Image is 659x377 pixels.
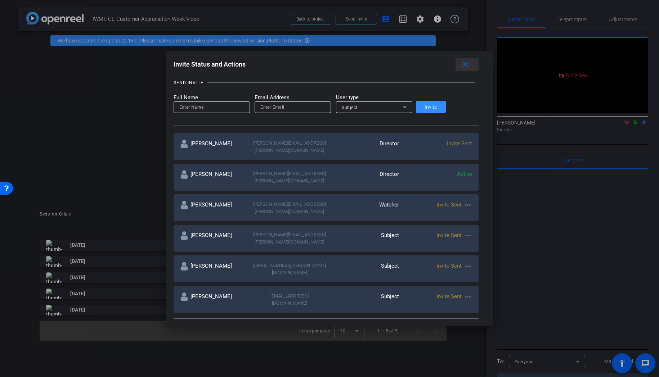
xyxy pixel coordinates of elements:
div: [PERSON_NAME][EMAIL_ADDRESS][PERSON_NAME][DOMAIN_NAME] [253,170,326,184]
span: Subject [342,105,358,110]
span: Invite Sent [436,201,462,208]
div: Subject [326,262,399,276]
span: Active [457,171,472,177]
div: Subject [326,231,399,245]
div: [PERSON_NAME] [180,140,253,154]
div: Subject [326,292,399,306]
span: Invite Sent [436,263,462,269]
div: [PERSON_NAME][EMAIL_ADDRESS][PERSON_NAME][DOMAIN_NAME] [253,231,326,245]
div: Director [326,170,399,184]
div: [PERSON_NAME] [180,201,253,215]
div: [PERSON_NAME] [180,292,253,306]
div: [EMAIL_ADDRESS][PERSON_NAME][DOMAIN_NAME] [253,262,326,276]
div: Watcher [326,201,399,215]
input: Enter Email [260,103,325,112]
div: [PERSON_NAME][EMAIL_ADDRESS][PERSON_NAME][DOMAIN_NAME] [253,140,326,154]
mat-icon: more_horiz [463,231,472,240]
openreel-title-line: SEND INVITE [174,79,479,86]
mat-icon: more_horiz [463,262,472,271]
div: SEND INVITE [174,79,203,86]
mat-label: Full Name [174,94,250,102]
span: Invite Sent [436,232,462,239]
mat-label: Email Address [255,94,331,102]
mat-icon: more_horiz [463,292,472,301]
mat-label: User type [336,94,412,102]
mat-icon: more_horiz [463,201,472,209]
div: Director [326,140,399,154]
div: [PERSON_NAME] [180,170,253,184]
mat-icon: close [461,60,470,69]
div: [PERSON_NAME] [180,262,253,276]
input: Enter Name [179,103,244,112]
span: Invite Sent [436,293,462,300]
div: [EMAIL_ADDRESS][DOMAIN_NAME] [253,292,326,306]
span: Invite Sent [447,140,472,147]
div: Invite Status and Actions [174,58,479,71]
div: [PERSON_NAME] [180,231,253,245]
div: [PERSON_NAME][EMAIL_ADDRESS][PERSON_NAME][DOMAIN_NAME] [253,201,326,215]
